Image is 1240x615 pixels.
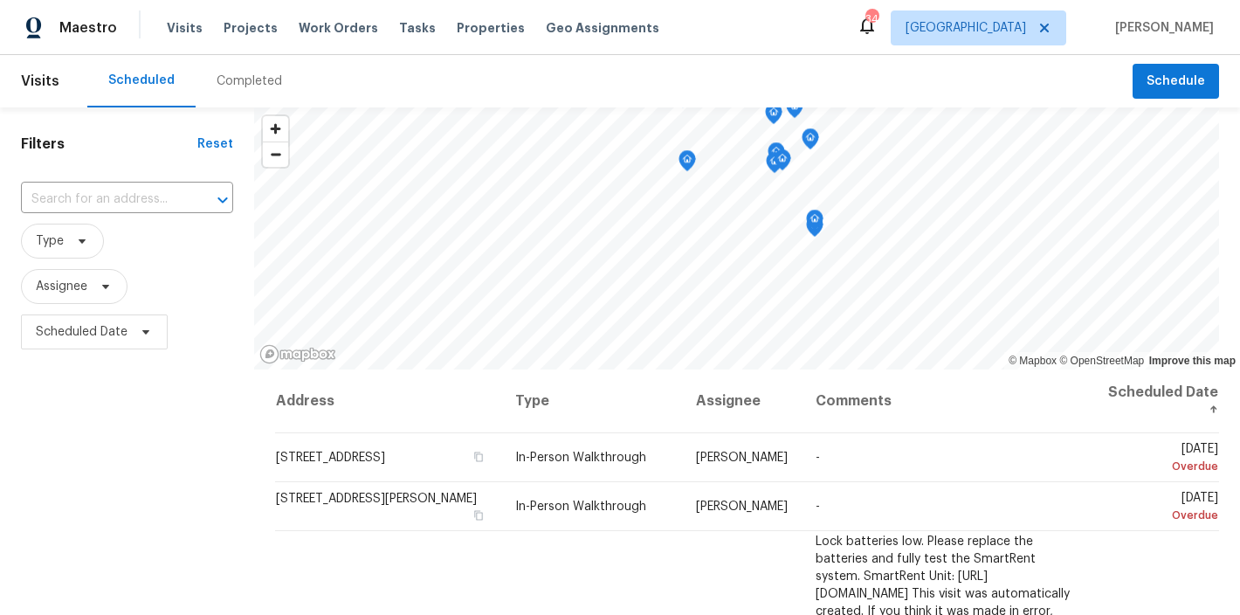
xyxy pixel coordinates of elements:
span: Scheduled Date [36,323,127,341]
span: [PERSON_NAME] [696,452,788,464]
th: Comments [802,370,1085,433]
span: Work Orders [299,19,378,37]
th: Scheduled Date ↑ [1085,370,1219,433]
div: Map marker [765,103,782,130]
button: Zoom in [263,116,288,142]
button: Schedule [1133,64,1219,100]
span: [PERSON_NAME] [696,501,788,513]
th: Assignee [682,370,802,433]
span: Assignee [36,278,87,295]
span: Visits [21,62,59,100]
span: [DATE] [1099,492,1218,524]
button: Open [210,188,235,212]
div: Map marker [768,142,785,169]
div: Completed [217,73,282,90]
span: [STREET_ADDRESS] [276,452,385,464]
h1: Filters [21,135,197,153]
div: Map marker [802,128,819,155]
div: Map marker [786,97,803,124]
canvas: Map [254,107,1219,370]
a: Improve this map [1149,355,1236,367]
button: Copy Address [472,508,487,523]
span: Properties [457,19,525,37]
span: Geo Assignments [546,19,659,37]
span: [STREET_ADDRESS][PERSON_NAME] [276,493,477,505]
span: Zoom out [263,142,288,167]
a: Mapbox [1009,355,1057,367]
span: [PERSON_NAME] [1108,19,1214,37]
th: Address [275,370,500,433]
span: Schedule [1147,71,1205,93]
div: Map marker [766,152,783,179]
div: Map marker [679,150,696,177]
span: - [816,452,820,464]
span: Type [36,232,64,250]
div: Map marker [774,149,791,176]
span: Visits [167,19,203,37]
div: 34 [865,10,878,28]
span: [DATE] [1099,443,1218,475]
div: Reset [197,135,233,153]
div: Overdue [1099,507,1218,524]
a: Mapbox homepage [259,344,336,364]
span: In-Person Walkthrough [515,501,646,513]
input: Search for an address... [21,186,184,213]
th: Type [501,370,682,433]
button: Zoom out [263,142,288,167]
span: - [816,501,820,513]
span: [GEOGRAPHIC_DATA] [906,19,1026,37]
span: In-Person Walkthrough [515,452,646,464]
span: Projects [224,19,278,37]
div: Overdue [1099,458,1218,475]
button: Copy Address [472,449,487,465]
a: OpenStreetMap [1059,355,1144,367]
span: Tasks [399,22,436,34]
div: Map marker [806,210,823,237]
div: Scheduled [108,72,175,89]
span: Maestro [59,19,117,37]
